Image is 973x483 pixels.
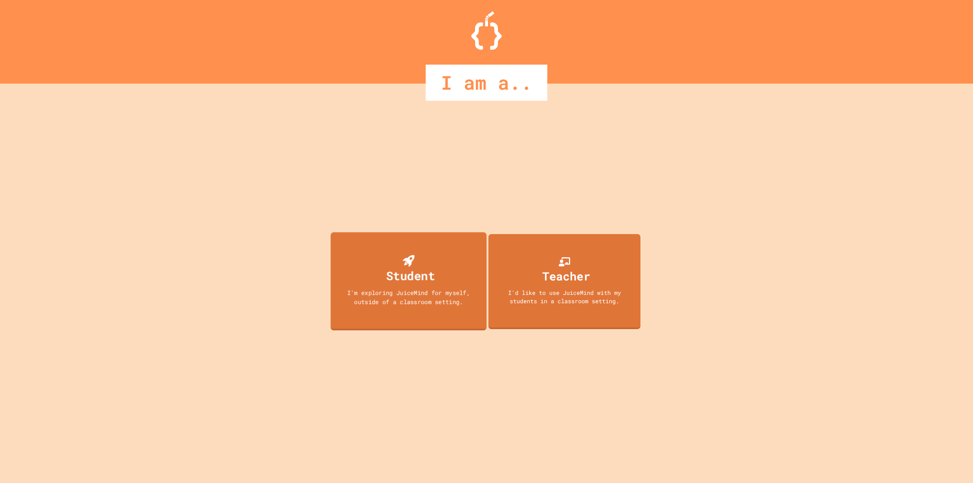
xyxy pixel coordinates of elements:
[542,268,590,285] div: Teacher
[471,11,502,50] img: Logo.svg
[338,288,479,306] div: I'm exploring JuiceMind for myself, outside of a classroom setting.
[386,267,435,284] div: Student
[496,288,633,306] div: I'd like to use JuiceMind with my students in a classroom setting.
[426,65,547,101] div: I am a..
